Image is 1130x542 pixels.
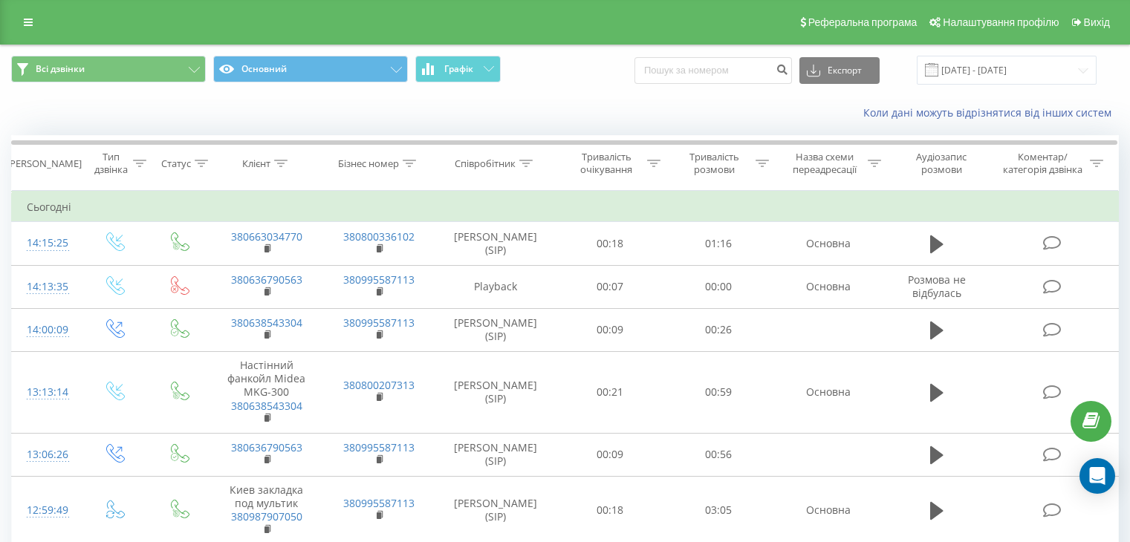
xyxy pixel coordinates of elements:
[664,351,772,433] td: 00:59
[772,351,884,433] td: Основна
[435,433,556,476] td: [PERSON_NAME] (SIP)
[898,151,985,176] div: Аудіозапис розмови
[27,378,66,407] div: 13:13:14
[343,229,415,244] a: 380800336102
[455,157,516,170] div: Співробітник
[210,351,322,433] td: Настінний фанкойл Midea MKG-300
[231,316,302,330] a: 380638543304
[863,105,1119,120] a: Коли дані можуть відрізнятися вiд інших систем
[556,433,664,476] td: 00:09
[664,308,772,351] td: 00:26
[11,56,206,82] button: Всі дзвінки
[664,265,772,308] td: 00:00
[908,272,966,300] span: Розмова не відбулась
[94,151,129,176] div: Тип дзвінка
[772,265,884,308] td: Основна
[435,351,556,433] td: [PERSON_NAME] (SIP)
[231,399,302,413] a: 380638543304
[772,222,884,265] td: Основна
[242,157,270,170] div: Клієнт
[231,229,302,244] a: 380663034770
[435,222,556,265] td: [PERSON_NAME] (SIP)
[231,272,302,287] a: 380636790563
[1084,16,1110,28] span: Вихід
[786,151,864,176] div: Назва схеми переадресації
[943,16,1059,28] span: Налаштування профілю
[12,192,1119,222] td: Сьогодні
[338,157,399,170] div: Бізнес номер
[213,56,408,82] button: Основний
[343,440,415,454] a: 380995587113
[27,229,66,258] div: 14:15:25
[36,63,85,75] span: Всі дзвінки
[435,308,556,351] td: [PERSON_NAME] (SIP)
[27,316,66,345] div: 14:00:09
[231,509,302,523] a: 380987907050
[444,64,473,74] span: Графік
[415,56,501,82] button: Графік
[231,440,302,454] a: 380636790563
[678,151,752,176] div: Тривалість розмови
[999,151,1086,176] div: Коментар/категорія дзвінка
[556,308,664,351] td: 00:09
[161,157,191,170] div: Статус
[7,157,82,170] div: [PERSON_NAME]
[343,496,415,510] a: 380995587113
[664,222,772,265] td: 01:16
[27,496,66,525] div: 12:59:49
[556,351,664,433] td: 00:21
[634,57,792,84] input: Пошук за номером
[799,57,880,84] button: Експорт
[556,222,664,265] td: 00:18
[343,316,415,330] a: 380995587113
[27,440,66,469] div: 13:06:26
[664,433,772,476] td: 00:56
[1079,458,1115,494] div: Open Intercom Messenger
[435,265,556,308] td: Playback
[808,16,918,28] span: Реферальна програма
[343,272,415,287] a: 380995587113
[556,265,664,308] td: 00:07
[570,151,644,176] div: Тривалість очікування
[343,378,415,392] a: 380800207313
[27,272,66,301] div: 14:13:35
